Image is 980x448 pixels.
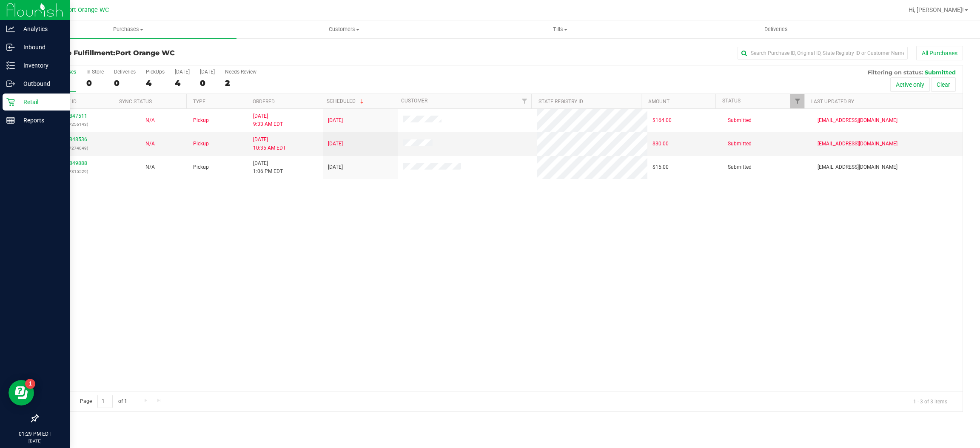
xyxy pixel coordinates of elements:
a: Status [722,98,741,104]
a: Filter [517,94,531,108]
span: Port Orange WC [65,6,109,14]
inline-svg: Analytics [6,25,15,33]
a: 11848536 [63,136,87,142]
span: [DATE] [328,116,343,125]
span: Customers [237,26,452,33]
inline-svg: Outbound [6,79,15,88]
span: [DATE] 9:33 AM EDT [253,112,283,128]
h3: Purchase Fulfillment: [37,49,346,57]
span: Submitted [728,116,752,125]
iframe: Resource center [9,380,34,405]
a: Deliveries [668,20,884,38]
p: (317256143) [43,120,108,128]
div: 0 [114,78,136,88]
a: Type [193,99,205,105]
div: 4 [175,78,190,88]
p: (317315529) [43,167,108,176]
button: N/A [145,163,155,171]
a: Last Updated By [811,99,854,105]
input: Search Purchase ID, Original ID, State Registry ID or Customer Name... [738,47,908,60]
span: Deliveries [753,26,799,33]
a: 11847511 [63,113,87,119]
span: Filtering on status: [868,69,923,76]
span: Purchases [20,26,236,33]
inline-svg: Inventory [6,61,15,70]
span: Not Applicable [145,117,155,123]
iframe: Resource center unread badge [25,379,35,389]
a: Scheduled [327,98,365,104]
p: Inventory [15,60,66,71]
span: [DATE] 1:06 PM EDT [253,159,283,176]
a: State Registry ID [538,99,583,105]
span: Pickup [193,116,209,125]
a: Ordered [253,99,275,105]
button: N/A [145,116,155,125]
span: $15.00 [652,163,669,171]
div: [DATE] [175,69,190,75]
span: Submitted [728,140,752,148]
a: Filter [790,94,804,108]
span: Port Orange WC [115,49,175,57]
p: [DATE] [4,438,66,444]
p: (317274049) [43,144,108,152]
span: Not Applicable [145,141,155,147]
span: [EMAIL_ADDRESS][DOMAIN_NAME] [818,140,897,148]
span: [EMAIL_ADDRESS][DOMAIN_NAME] [818,163,897,171]
div: 0 [200,78,215,88]
a: Amount [648,99,669,105]
span: Tills [453,26,668,33]
a: Tills [452,20,668,38]
span: [DATE] 10:35 AM EDT [253,136,286,152]
p: Outbound [15,79,66,89]
div: [DATE] [200,69,215,75]
inline-svg: Inbound [6,43,15,51]
p: Analytics [15,24,66,34]
span: $164.00 [652,116,672,125]
a: Sync Status [119,99,152,105]
p: 01:29 PM EDT [4,430,66,438]
button: N/A [145,140,155,148]
div: 0 [86,78,104,88]
p: Retail [15,97,66,107]
div: 4 [146,78,165,88]
div: Needs Review [225,69,256,75]
a: Customers [236,20,453,38]
a: 11849888 [63,160,87,166]
a: Customer [401,98,427,104]
span: [EMAIL_ADDRESS][DOMAIN_NAME] [818,116,897,125]
span: 1 - 3 of 3 items [906,395,954,408]
inline-svg: Retail [6,98,15,106]
button: All Purchases [916,46,963,60]
span: [DATE] [328,140,343,148]
span: Submitted [925,69,956,76]
button: Clear [931,77,956,92]
div: 2 [225,78,256,88]
p: Reports [15,115,66,125]
span: [DATE] [328,163,343,171]
a: Purchases [20,20,236,38]
button: Active only [890,77,930,92]
input: 1 [97,395,113,408]
inline-svg: Reports [6,116,15,125]
span: Not Applicable [145,164,155,170]
span: Submitted [728,163,752,171]
div: Deliveries [114,69,136,75]
div: PickUps [146,69,165,75]
div: In Store [86,69,104,75]
span: $30.00 [652,140,669,148]
p: Inbound [15,42,66,52]
span: Hi, [PERSON_NAME]! [909,6,964,13]
span: Pickup [193,163,209,171]
span: Pickup [193,140,209,148]
span: Page of 1 [73,395,134,408]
